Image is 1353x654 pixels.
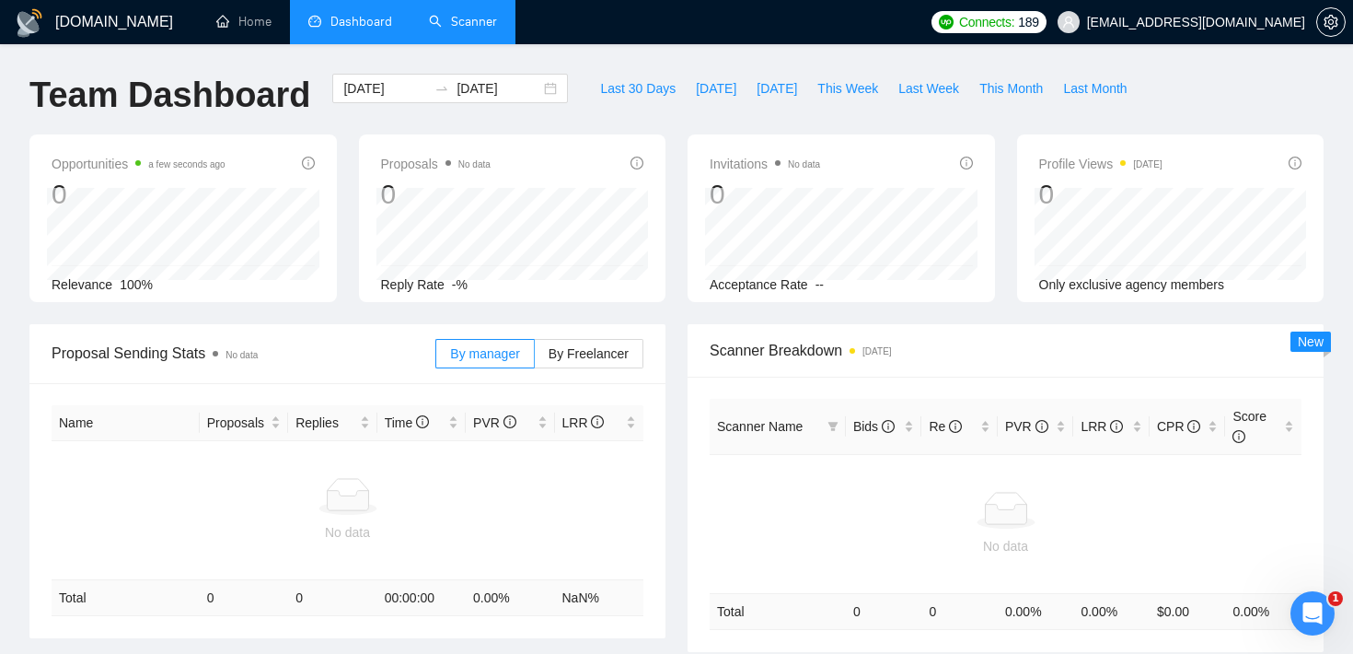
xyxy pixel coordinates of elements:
[960,157,973,169] span: info-circle
[288,405,376,441] th: Replies
[302,157,315,169] span: info-circle
[148,159,225,169] time: a few seconds ago
[473,415,516,430] span: PVR
[590,74,686,103] button: Last 30 Days
[1232,409,1266,444] span: Score
[817,78,878,99] span: This Week
[450,346,519,361] span: By manager
[959,12,1014,32] span: Connects:
[757,78,797,99] span: [DATE]
[458,159,491,169] span: No data
[696,78,736,99] span: [DATE]
[710,177,820,212] div: 0
[555,580,644,616] td: NaN %
[600,78,676,99] span: Last 30 Days
[381,153,491,175] span: Proposals
[288,580,376,616] td: 0
[827,421,838,432] span: filter
[381,277,445,292] span: Reply Rate
[381,177,491,212] div: 0
[452,277,468,292] span: -%
[710,593,846,629] td: Total
[921,593,998,629] td: 0
[207,413,267,433] span: Proposals
[120,277,153,292] span: 100%
[710,339,1301,362] span: Scanner Breakdown
[385,415,429,430] span: Time
[1035,420,1048,433] span: info-circle
[59,522,636,543] div: No data
[549,346,629,361] span: By Freelancer
[52,580,200,616] td: Total
[1316,15,1346,29] a: setting
[1110,420,1123,433] span: info-circle
[1133,159,1162,169] time: [DATE]
[52,153,225,175] span: Opportunities
[52,405,200,441] th: Name
[898,78,959,99] span: Last Week
[929,419,962,434] span: Re
[434,81,449,96] span: swap-right
[939,15,954,29] img: upwork-logo.png
[1157,419,1200,434] span: CPR
[52,177,225,212] div: 0
[225,350,258,360] span: No data
[998,593,1074,629] td: 0.00 %
[1290,591,1335,636] iframe: Intercom live chat
[949,420,962,433] span: info-circle
[846,593,922,629] td: 0
[216,14,272,29] a: homeHome
[1039,277,1225,292] span: Only exclusive agency members
[52,277,112,292] span: Relevance
[969,74,1053,103] button: This Month
[1005,419,1048,434] span: PVR
[1063,78,1127,99] span: Last Month
[200,405,288,441] th: Proposals
[562,415,605,430] span: LRR
[1317,15,1345,29] span: setting
[503,415,516,428] span: info-circle
[466,580,554,616] td: 0.00 %
[1187,420,1200,433] span: info-circle
[807,74,888,103] button: This Week
[710,153,820,175] span: Invitations
[717,419,803,434] span: Scanner Name
[1039,153,1162,175] span: Profile Views
[882,420,895,433] span: info-circle
[1289,157,1301,169] span: info-circle
[1073,593,1150,629] td: 0.00 %
[1328,591,1343,606] span: 1
[200,580,288,616] td: 0
[788,159,820,169] span: No data
[1039,177,1162,212] div: 0
[1316,7,1346,37] button: setting
[630,157,643,169] span: info-circle
[377,580,466,616] td: 00:00:00
[888,74,969,103] button: Last Week
[979,78,1043,99] span: This Month
[1225,593,1301,629] td: 0.00 %
[1298,334,1324,349] span: New
[295,413,355,433] span: Replies
[591,415,604,428] span: info-circle
[1062,16,1075,29] span: user
[52,342,435,365] span: Proposal Sending Stats
[815,277,824,292] span: --
[1150,593,1226,629] td: $ 0.00
[824,413,842,440] span: filter
[1018,12,1038,32] span: 189
[853,419,895,434] span: Bids
[710,277,808,292] span: Acceptance Rate
[416,415,429,428] span: info-circle
[308,15,321,28] span: dashboard
[343,78,427,99] input: Start date
[746,74,807,103] button: [DATE]
[29,74,310,117] h1: Team Dashboard
[15,8,44,38] img: logo
[1081,419,1123,434] span: LRR
[862,346,891,356] time: [DATE]
[1232,430,1245,443] span: info-circle
[1053,74,1137,103] button: Last Month
[434,81,449,96] span: to
[686,74,746,103] button: [DATE]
